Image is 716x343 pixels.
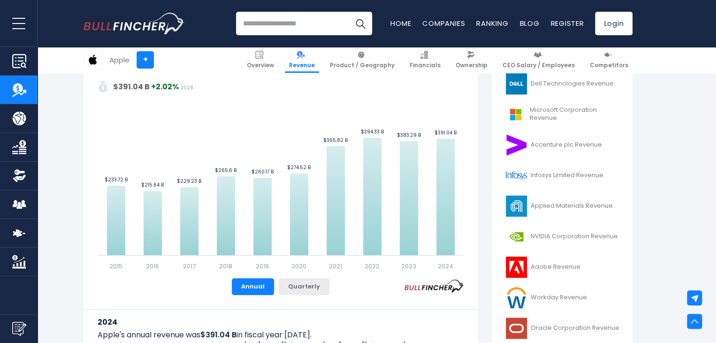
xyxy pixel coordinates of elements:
[499,163,625,188] a: Infosys Limited Revenue
[499,132,625,158] a: Accenture plc Revenue
[499,285,625,311] a: Workday Revenue
[232,278,274,295] button: Annual
[405,47,445,73] a: Financials
[146,262,159,271] text: 2016
[504,257,528,278] img: ADBE logo
[499,71,625,97] a: Dell Technologies Revenue
[180,84,193,91] span: 2024
[12,169,26,183] img: Ownership
[285,47,319,73] a: Revenue
[247,62,274,69] span: Overview
[151,81,179,92] strong: +2.02%
[256,262,269,271] text: 2019
[504,165,528,186] img: INFY logo
[215,167,236,174] text: $265.6 B
[499,101,625,127] a: Microsoft Corporation Revenue
[251,168,274,175] text: $260.17 B
[361,128,384,135] text: $394.33 B
[499,315,625,341] a: Oracle Corporation Revenue
[390,18,411,28] a: Home
[476,18,508,28] a: Ranking
[289,62,315,69] span: Revenue
[84,51,102,69] img: AAPL logo
[504,104,526,125] img: MSFT logo
[137,51,154,69] a: +
[519,18,539,28] a: Blog
[98,81,109,92] img: addasd
[105,176,128,183] text: $233.72 B
[422,18,465,28] a: Companies
[84,13,184,34] a: Go to homepage
[504,226,528,247] img: NVDA logo
[397,132,421,139] text: $383.29 B
[200,329,236,340] b: $391.04 B
[499,193,625,219] a: Applied Materials Revenue
[243,47,278,73] a: Overview
[590,62,628,69] span: Competitors
[595,12,632,35] a: Login
[499,254,625,280] a: Adobe Revenue
[98,316,464,328] h3: 2024
[109,262,122,271] text: 2015
[434,129,457,136] text: $391.04 B
[504,73,528,94] img: DELL logo
[329,262,342,271] text: 2021
[330,62,395,69] span: Product / Geography
[177,178,201,185] text: $229.23 B
[109,55,129,65] div: Apple
[113,81,150,92] strong: $391.04 B
[401,262,416,271] text: 2023
[291,262,306,271] text: 2020
[98,59,464,271] svg: Apple's Revenue Trend
[326,47,399,73] a: Product / Geography
[504,195,528,217] img: AMAT logo
[365,262,380,271] text: 2022
[287,164,311,171] text: $274.52 B
[183,262,196,271] text: 2017
[498,47,579,73] a: CEO Salary / Employees
[550,18,584,28] a: Register
[98,329,464,341] p: Apple's annual revenue was in fiscal year [DATE].
[504,318,528,339] img: ORCL logo
[84,13,185,34] img: Bullfincher logo
[586,47,632,73] a: Competitors
[219,262,232,271] text: 2018
[456,62,487,69] span: Ownership
[499,224,625,249] a: NVIDIA Corporation Revenue
[349,12,372,35] button: Search
[503,62,575,69] span: CEO Salary / Employees
[451,47,492,73] a: Ownership
[279,278,329,295] button: Quarterly
[141,181,164,188] text: $215.64 B
[438,262,453,271] text: 2024
[323,137,348,144] text: $365.82 B
[504,287,528,308] img: WDAY logo
[504,134,528,156] img: ACN logo
[410,62,441,69] span: Financials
